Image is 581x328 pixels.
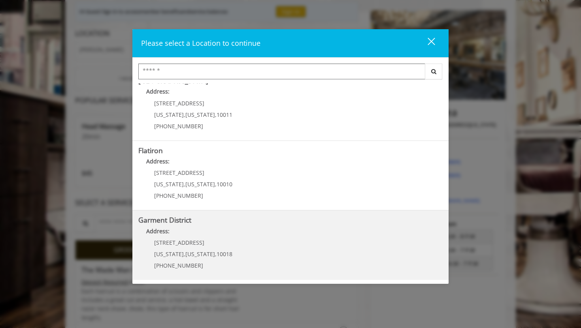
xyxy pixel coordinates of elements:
[146,157,170,165] b: Address:
[138,146,163,155] b: Flatiron
[217,111,232,118] span: 10011
[215,250,217,258] span: ,
[215,180,217,188] span: ,
[184,180,185,188] span: ,
[217,180,232,188] span: 10010
[154,192,203,199] span: [PHONE_NUMBER]
[154,180,184,188] span: [US_STATE]
[217,250,232,258] span: 10018
[413,35,440,51] button: close dialog
[184,111,185,118] span: ,
[154,250,184,258] span: [US_STATE]
[138,215,191,225] b: Garment District
[419,37,434,49] div: close dialog
[184,250,185,258] span: ,
[185,111,215,118] span: [US_STATE]
[429,69,438,74] i: Search button
[138,64,443,83] div: Center Select
[154,239,204,246] span: [STREET_ADDRESS]
[146,88,170,95] b: Address:
[215,111,217,118] span: ,
[154,169,204,176] span: [STREET_ADDRESS]
[185,250,215,258] span: [US_STATE]
[154,262,203,269] span: [PHONE_NUMBER]
[154,99,204,107] span: [STREET_ADDRESS]
[154,122,203,130] span: [PHONE_NUMBER]
[141,38,260,48] span: Please select a Location to continue
[185,180,215,188] span: [US_STATE]
[138,64,425,79] input: Search Center
[154,111,184,118] span: [US_STATE]
[146,227,170,235] b: Address:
